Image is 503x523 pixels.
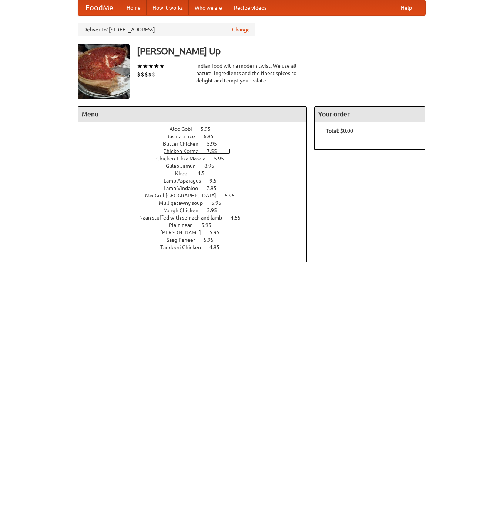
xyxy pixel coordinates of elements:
span: 5.95 [204,237,221,243]
span: 7.55 [207,148,224,154]
a: Basmati rice 6.95 [166,133,227,139]
a: Recipe videos [228,0,272,15]
span: 5.95 [214,156,231,162]
span: Kheer [175,170,197,176]
div: Deliver to: [STREET_ADDRESS] [78,23,255,36]
a: Who we are [189,0,228,15]
span: Lamb Asparagus [164,178,208,184]
a: Kheer 4.5 [175,170,218,176]
li: $ [152,70,155,78]
a: Home [121,0,147,15]
span: 4.55 [231,215,248,221]
a: Plain naan 5.95 [169,222,225,228]
span: Chicken Korma [163,148,206,154]
span: 7.95 [207,185,224,191]
a: Butter Chicken 5.95 [163,141,231,147]
span: Plain naan [169,222,200,228]
h3: [PERSON_NAME] Up [137,44,426,58]
span: 5.95 [209,230,227,235]
a: How it works [147,0,189,15]
span: Naan stuffed with spinach and lamb [139,215,229,221]
span: 5.95 [207,141,224,147]
li: ★ [137,62,142,70]
span: 9.5 [209,178,224,184]
b: Total: $0.00 [326,128,353,134]
li: $ [141,70,144,78]
span: Mix Grill [GEOGRAPHIC_DATA] [145,193,224,198]
span: Chicken Tikka Masala [156,156,213,162]
span: 4.95 [209,244,227,250]
a: FoodMe [78,0,121,15]
a: Chicken Tikka Masala 5.95 [156,156,238,162]
span: Mulligatawny soup [159,200,210,206]
a: Murgh Chicken 3.95 [163,207,231,213]
a: Gulab Jamun 8.95 [166,163,228,169]
li: $ [144,70,148,78]
span: 6.95 [204,133,221,139]
a: Naan stuffed with spinach and lamb 4.55 [139,215,254,221]
a: Mix Grill [GEOGRAPHIC_DATA] 5.95 [145,193,248,198]
span: 8.95 [204,163,222,169]
span: 4.5 [198,170,212,176]
h4: Menu [78,107,307,122]
h4: Your order [315,107,425,122]
a: [PERSON_NAME] 5.95 [160,230,233,235]
span: 5.95 [201,126,218,132]
span: 3.95 [207,207,224,213]
a: Aloo Gobi 5.95 [170,126,224,132]
span: Aloo Gobi [170,126,199,132]
a: Chicken Korma 7.55 [163,148,231,154]
li: ★ [148,62,154,70]
li: $ [148,70,152,78]
a: Change [232,26,250,33]
img: angular.jpg [78,44,130,99]
span: Butter Chicken [163,141,206,147]
a: Saag Paneer 5.95 [167,237,227,243]
a: Lamb Vindaloo 7.95 [164,185,230,191]
div: Indian food with a modern twist. We use all-natural ingredients and the finest spices to delight ... [196,62,307,84]
span: 5.95 [211,200,229,206]
a: Lamb Asparagus 9.5 [164,178,230,184]
li: ★ [159,62,165,70]
span: Saag Paneer [167,237,202,243]
span: Gulab Jamun [166,163,203,169]
span: [PERSON_NAME] [160,230,208,235]
li: ★ [142,62,148,70]
span: Basmati rice [166,133,202,139]
span: Murgh Chicken [163,207,206,213]
span: 5.95 [225,193,242,198]
a: Help [395,0,418,15]
span: Tandoori Chicken [160,244,208,250]
span: Lamb Vindaloo [164,185,205,191]
li: ★ [154,62,159,70]
span: 5.95 [201,222,219,228]
a: Tandoori Chicken 4.95 [160,244,233,250]
li: $ [137,70,141,78]
a: Mulligatawny soup 5.95 [159,200,235,206]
